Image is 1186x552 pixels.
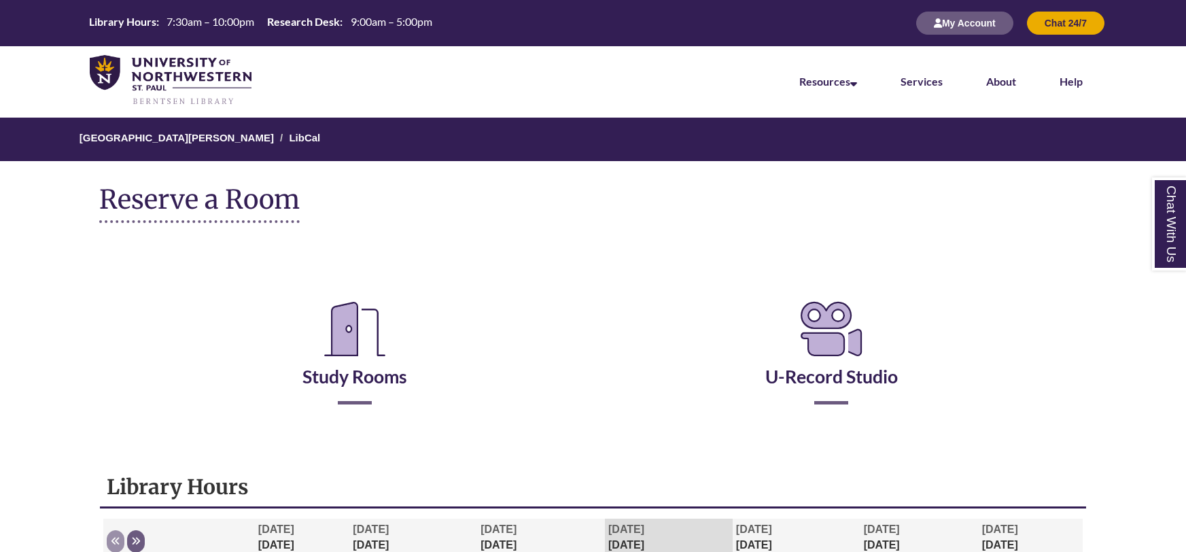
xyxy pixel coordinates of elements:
[982,523,1018,535] span: [DATE]
[351,15,432,28] span: 9:00am – 5:00pm
[901,75,943,88] a: Services
[1060,75,1083,88] a: Help
[84,14,161,29] th: Library Hours:
[99,257,1087,445] div: Reserve a Room
[916,12,1013,35] button: My Account
[84,14,437,32] a: Hours Today
[765,332,898,387] a: U-Record Studio
[1027,12,1104,35] button: Chat 24/7
[99,118,1087,161] nav: Breadcrumb
[262,14,345,29] th: Research Desk:
[84,14,437,31] table: Hours Today
[353,523,389,535] span: [DATE]
[107,474,1079,500] h1: Library Hours
[258,523,294,535] span: [DATE]
[736,523,772,535] span: [DATE]
[916,17,1013,29] a: My Account
[864,523,900,535] span: [DATE]
[289,132,320,143] a: LibCal
[302,332,407,387] a: Study Rooms
[80,132,274,143] a: [GEOGRAPHIC_DATA][PERSON_NAME]
[986,75,1016,88] a: About
[90,55,251,106] img: UNWSP Library Logo
[99,185,300,223] h1: Reserve a Room
[799,75,857,88] a: Resources
[167,15,254,28] span: 7:30am – 10:00pm
[481,523,517,535] span: [DATE]
[1027,17,1104,29] a: Chat 24/7
[608,523,644,535] span: [DATE]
